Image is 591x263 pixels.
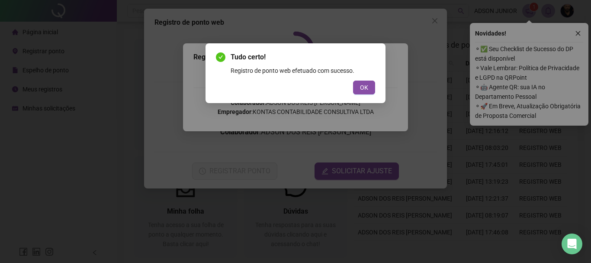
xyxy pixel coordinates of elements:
[562,234,582,254] div: Open Intercom Messenger
[216,52,225,62] span: check-circle
[231,52,375,62] span: Tudo certo!
[353,81,375,94] button: OK
[360,83,368,92] span: OK
[231,66,375,75] div: Registro de ponto web efetuado com sucesso.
